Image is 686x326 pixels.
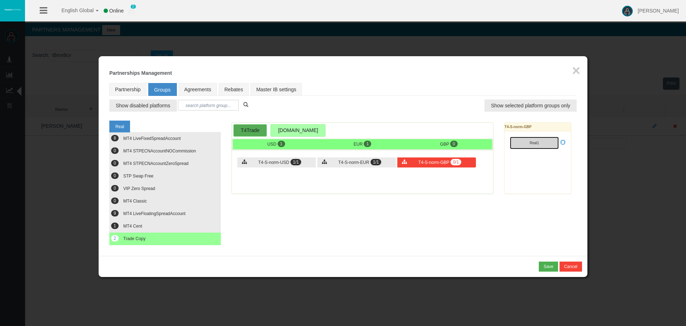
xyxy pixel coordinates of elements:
button: 0 MT4 STPECNAccountNOCommission [109,145,221,157]
span: 1/1 [290,159,302,165]
span: 1 [278,141,285,147]
span: GBP [440,142,449,147]
span: 9 [111,210,119,216]
span: 0 [450,141,458,147]
span: 0 [111,160,119,166]
button: 0 MT4 Classic [109,195,221,208]
span: VIP Zero Spread [123,186,155,191]
span: 0 [111,185,119,191]
span: Show disabled platforms [116,102,170,109]
a: Groups [148,83,177,96]
a: Real [109,121,130,132]
button: Save [539,262,558,272]
span: 1/1 [371,159,382,165]
b: Partnerships Management [109,70,172,76]
span: MT4 LiveFloatingSpreadAccount [123,211,185,216]
span: 0 [130,4,136,9]
span: USD [267,142,276,147]
button: 0 VIP Zero Spread [109,183,221,195]
span: Trade Copy [123,236,145,241]
img: logo.svg [4,8,21,11]
button: 0 STP Swap Free [109,170,221,183]
span: MT4 LiveFixedSpreadAccount [123,136,181,141]
a: Master IB settings [250,83,302,96]
span: T4-S-norm-GBP [418,160,449,165]
span: MT4 Classic [123,199,147,204]
span: 1 [364,141,371,147]
img: user_small.png [129,8,134,15]
button: Show selected platform groups only [484,99,577,112]
button: 1 MT4 Cent [109,220,221,233]
button: 8 MT4 LiveFixedSpreadAccount [109,132,221,145]
span: Online [109,8,124,14]
input: search platform group... [178,100,239,111]
span: MT4 STPECNAccountNOCommission [123,149,196,154]
button: 2 Trade Copy [109,233,221,245]
button: Real1 [510,137,559,149]
span: 8 [111,135,119,141]
div: [DOMAIN_NAME] [270,124,325,137]
span: English Global [52,8,94,13]
span: Groups [154,87,171,93]
span: 0 [111,172,119,179]
span: 1 [111,223,119,229]
span: 2 [111,235,119,242]
span: EUR [354,142,363,147]
b: T4-S-norm-GBP [504,125,532,129]
div: T4Trade [233,124,267,137]
span: Real1 [530,141,539,145]
span: T4-S-norm-USD [258,160,289,165]
button: 0 MT4 STPECNAccountZeroSpread [109,157,221,170]
span: T4-S-norm-EUR [338,160,369,165]
a: Rebates [219,83,249,96]
button: 9 MT4 LiveFloatingSpreadAccount [109,208,221,220]
span: STP Swap Free [123,174,153,179]
a: Partnership [109,83,146,96]
span: 0 [111,198,119,204]
span: Show selected platform groups only [491,102,570,109]
span: [PERSON_NAME] [638,8,679,14]
img: user-image [622,6,633,16]
span: 0/1 [451,159,462,165]
span: MT4 Cent [123,224,142,229]
div: Save [543,263,553,270]
a: Agreements [179,83,217,96]
button: × [572,63,580,78]
span: 0 [111,147,119,154]
button: Cancel [560,262,582,272]
span: MT4 STPECNAccountZeroSpread [123,161,189,166]
button: Show disabled platforms [109,99,177,112]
